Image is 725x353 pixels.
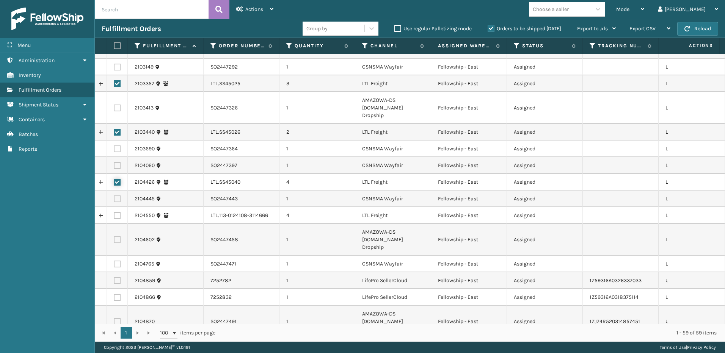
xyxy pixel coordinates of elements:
[687,345,716,350] a: Privacy Policy
[245,6,263,12] span: Actions
[204,207,279,224] td: LTL.113-0124108-3114666
[677,22,718,36] button: Reload
[279,306,355,337] td: 1
[279,272,355,289] td: 1
[590,318,640,325] a: 1ZJ74R520314857451
[279,207,355,224] td: 4
[204,174,279,191] td: LTL.SS45040
[590,294,639,300] a: 1Z59316A0318375114
[394,25,472,32] label: Use regular Palletizing mode
[204,59,279,75] td: SO2447292
[204,272,279,289] td: 7252782
[660,345,686,350] a: Terms of Use
[507,174,583,191] td: Assigned
[160,327,215,339] span: items per page
[19,131,38,137] span: Batches
[431,256,507,272] td: Fellowship - East
[629,25,656,32] span: Export CSV
[135,178,155,186] a: 2104426
[355,92,431,124] td: AMAZOWA-DS [DOMAIN_NAME] Dropship
[135,294,155,301] a: 2104866
[507,124,583,141] td: Assigned
[204,92,279,124] td: SO2447326
[355,207,431,224] td: LTL Freight
[19,116,45,123] span: Containers
[431,157,507,174] td: Fellowship - East
[431,124,507,141] td: Fellowship - East
[279,157,355,174] td: 1
[507,191,583,207] td: Assigned
[204,191,279,207] td: SO2447443
[507,256,583,272] td: Assigned
[431,306,507,337] td: Fellowship - East
[306,25,328,33] div: Group by
[431,207,507,224] td: Fellowship - East
[431,191,507,207] td: Fellowship - East
[19,102,58,108] span: Shipment Status
[204,75,279,92] td: LTL.SS45025
[355,272,431,289] td: LifePro SellerCloud
[355,75,431,92] td: LTL Freight
[295,42,341,49] label: Quantity
[431,92,507,124] td: Fellowship - East
[507,289,583,306] td: Assigned
[19,57,55,64] span: Administration
[488,25,561,32] label: Orders to be shipped [DATE]
[431,59,507,75] td: Fellowship - East
[135,128,155,136] a: 2103440
[135,318,155,325] a: 2104870
[204,141,279,157] td: SO2447364
[226,329,717,337] div: 1 - 59 of 59 items
[533,5,569,13] div: Choose a seller
[204,306,279,337] td: SO2447491
[279,224,355,256] td: 1
[279,256,355,272] td: 1
[431,174,507,191] td: Fellowship - East
[438,42,492,49] label: Assigned Warehouse
[355,191,431,207] td: CSNSMA Wayfair
[135,260,154,268] a: 2104765
[279,174,355,191] td: 4
[598,42,644,49] label: Tracking Number
[507,59,583,75] td: Assigned
[160,329,171,337] span: 100
[431,272,507,289] td: Fellowship - East
[507,224,583,256] td: Assigned
[135,212,155,219] a: 2104550
[355,256,431,272] td: CSNSMA Wayfair
[355,124,431,141] td: LTL Freight
[279,141,355,157] td: 1
[104,342,190,353] p: Copyright 2023 [PERSON_NAME]™ v 1.0.191
[121,327,132,339] a: 1
[355,224,431,256] td: AMAZOWA-DS [DOMAIN_NAME] Dropship
[431,289,507,306] td: Fellowship - East
[590,277,642,284] a: 1Z59316A0326337033
[431,141,507,157] td: Fellowship - East
[665,39,718,52] span: Actions
[660,342,716,353] div: |
[279,92,355,124] td: 1
[279,75,355,92] td: 3
[11,8,83,30] img: logo
[431,224,507,256] td: Fellowship - East
[135,162,155,169] a: 2104060
[355,59,431,75] td: CSNSMA Wayfair
[19,87,61,93] span: Fulfillment Orders
[355,141,431,157] td: CSNSMA Wayfair
[135,145,155,153] a: 2103690
[507,92,583,124] td: Assigned
[279,191,355,207] td: 1
[507,272,583,289] td: Assigned
[204,157,279,174] td: SO2447397
[577,25,608,32] span: Export to .xls
[135,236,155,244] a: 2104602
[19,72,41,78] span: Inventory
[102,24,161,33] h3: Fulfillment Orders
[370,42,416,49] label: Channel
[17,42,31,48] span: Menu
[135,277,155,284] a: 2104859
[135,195,155,203] a: 2104445
[279,124,355,141] td: 2
[279,59,355,75] td: 1
[135,80,154,87] a: 2103357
